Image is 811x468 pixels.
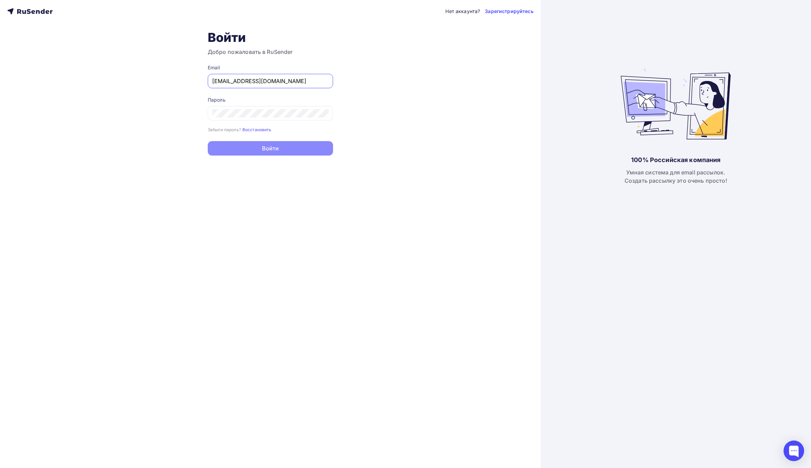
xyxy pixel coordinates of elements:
[445,8,480,15] div: Нет аккаунта?
[625,168,727,185] div: Умная система для email рассылок. Создать рассылку это очень просто!
[242,127,272,132] small: Восстановить
[485,8,533,15] a: Зарегистрируйтесь
[631,156,720,164] div: 100% Российская компания
[212,77,329,85] input: Укажите свой email
[208,127,241,132] small: Забыли пароль?
[208,30,333,45] h1: Войти
[208,96,333,103] div: Пароль
[208,48,333,56] h3: Добро пожаловать в RuSender
[242,126,272,132] a: Восстановить
[208,141,333,156] button: Войти
[208,64,333,71] div: Email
